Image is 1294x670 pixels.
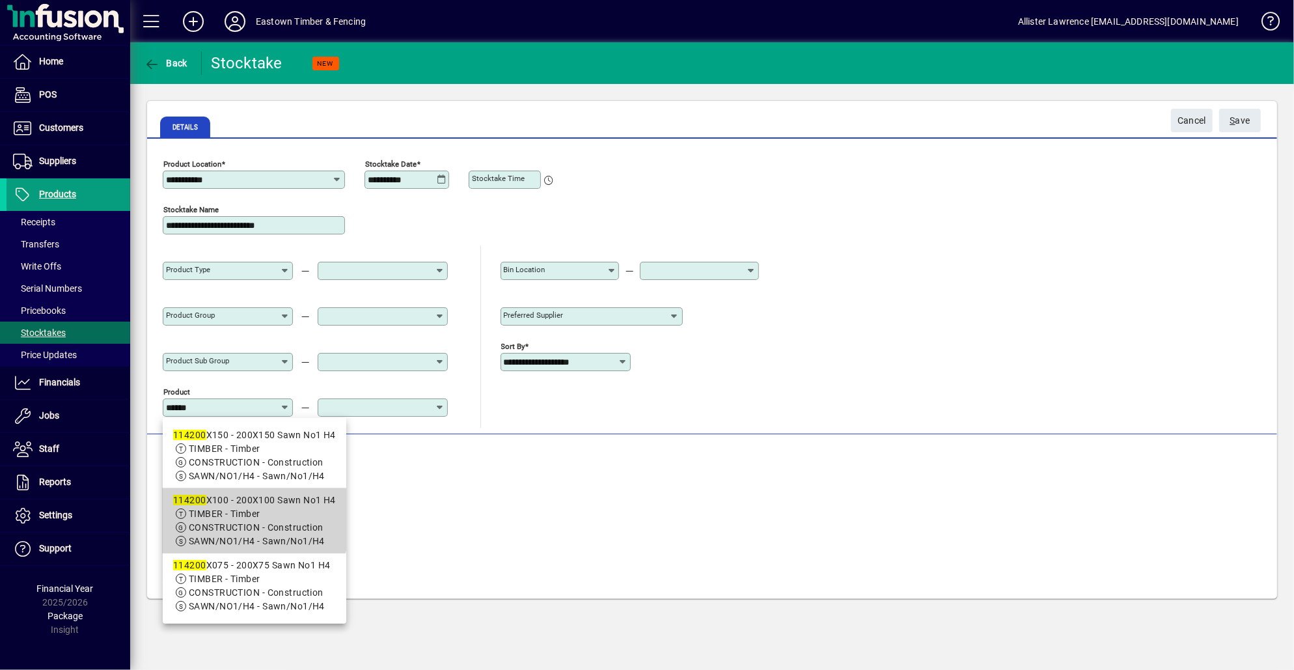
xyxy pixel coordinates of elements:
div: X100 - 200X100 Sawn No1 H4 [173,494,336,507]
a: Write Offs [7,255,130,277]
div: X075 - 200X75 Sawn No1 H4 [173,559,336,572]
a: Settings [7,499,130,532]
span: TIMBER - Timber [189,574,260,584]
div: Stocktake [212,53,282,74]
a: Jobs [7,400,130,432]
em: 114200 [173,430,206,440]
a: Staff [7,433,130,466]
a: Support [7,533,130,565]
span: Home [39,56,63,66]
span: Pricebooks [13,305,66,316]
span: Support [39,543,72,553]
span: Transfers [13,239,59,249]
em: 114200 [173,560,206,570]
mat-label: Stocktake Date [365,160,417,169]
span: Write Offs [13,261,61,272]
span: Stocktakes [13,328,66,338]
span: NEW [318,59,334,68]
span: CONSTRUCTION - Construction [189,587,323,598]
mat-option: 114200X100 - 200X100 Sawn No1 H4 [163,488,346,553]
button: Cancel [1171,109,1213,132]
a: Suppliers [7,145,130,178]
a: Home [7,46,130,78]
a: Price Updates [7,344,130,366]
a: Knowledge Base [1252,3,1278,45]
span: Back [144,58,187,68]
span: TIMBER - Timber [189,509,260,519]
mat-label: Bin Location [504,265,545,274]
mat-label: Stocktake Name [163,205,219,214]
mat-option: 114200X150 - 200X150 Sawn No1 H4 [163,423,346,488]
div: Eastown Timber & Fencing [256,11,366,32]
a: Reports [7,466,130,499]
span: Reports [39,477,71,487]
mat-label: Sort By [501,342,525,351]
a: POS [7,79,130,111]
span: SAWN/NO1/H4 - Sawn/No1/H4 [189,601,325,611]
span: TIMBER - Timber [189,443,260,454]
div: X150 - 200X150 Sawn No1 H4 [173,428,336,442]
a: Transfers [7,233,130,255]
a: Receipts [7,211,130,233]
a: Customers [7,112,130,145]
button: Save [1219,109,1261,132]
span: Products [39,189,76,199]
span: Financial Year [37,583,94,594]
mat-label: Preferred Supplier [504,311,564,320]
span: Price Updates [13,350,77,360]
button: Back [141,51,191,75]
span: POS [39,89,57,100]
span: Settings [39,510,72,520]
span: Suppliers [39,156,76,166]
span: Customers [39,122,83,133]
button: Profile [214,10,256,33]
a: Pricebooks [7,300,130,322]
span: CONSTRUCTION - Construction [189,457,323,468]
span: SAWN/NO1/H4 - Sawn/No1/H4 [189,471,325,481]
mat-label: Stocktake Time [472,174,525,183]
mat-label: Product Location [163,160,221,169]
span: Financials [39,377,80,387]
div: Allister Lawrence [EMAIL_ADDRESS][DOMAIN_NAME] [1018,11,1239,32]
a: Serial Numbers [7,277,130,300]
span: Serial Numbers [13,283,82,294]
span: Receipts [13,217,55,227]
a: Stocktakes [7,322,130,344]
mat-label: Product [163,387,190,397]
em: 114200 [173,495,206,505]
span: Jobs [39,410,59,421]
mat-option: 114200X075 - 200X75 Sawn No1 H4 [163,553,346,619]
mat-label: Product Type [166,265,210,274]
span: ave [1230,110,1250,132]
span: S [1230,115,1235,126]
button: Add [172,10,214,33]
span: CONSTRUCTION - Construction [189,522,323,533]
a: Financials [7,367,130,399]
span: Details [160,117,210,137]
mat-label: Product Sub group [166,356,229,365]
span: Staff [39,443,59,454]
span: SAWN/NO1/H4 - Sawn/No1/H4 [189,536,325,546]
mat-label: Product Group [166,311,215,320]
span: Package [48,611,83,621]
span: Cancel [1177,110,1206,132]
app-page-header-button: Back [130,51,202,75]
